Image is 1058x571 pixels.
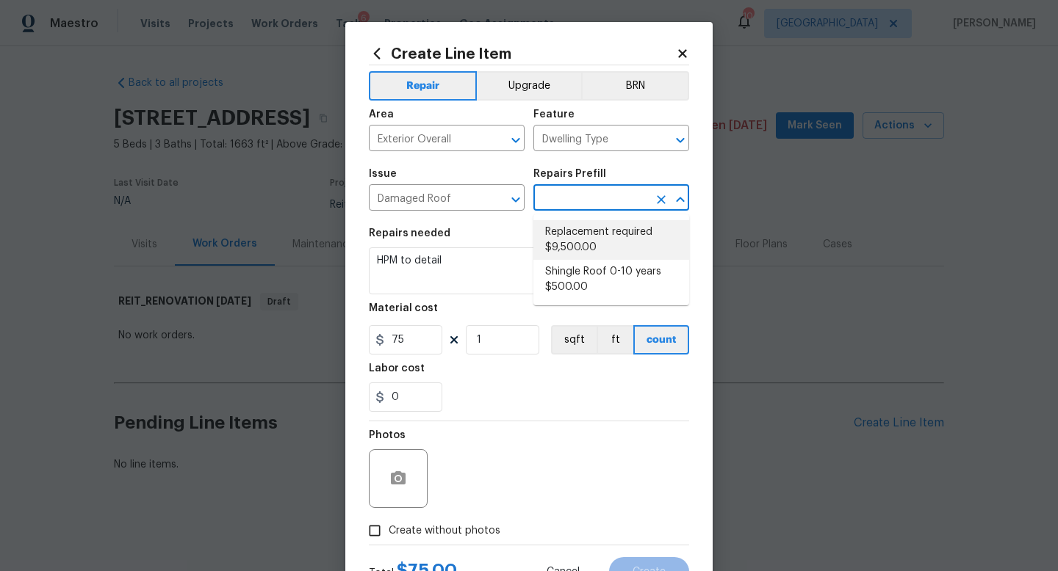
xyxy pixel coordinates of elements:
[477,71,582,101] button: Upgrade
[551,325,597,354] button: sqft
[369,430,406,440] h5: Photos
[369,109,394,120] h5: Area
[670,189,691,210] button: Close
[369,169,397,179] h5: Issue
[505,189,526,210] button: Open
[581,71,689,101] button: BRN
[369,228,450,239] h5: Repairs needed
[369,71,477,101] button: Repair
[369,247,689,294] textarea: HPM to detail
[533,109,575,120] h5: Feature
[651,189,672,210] button: Clear
[369,363,425,374] h5: Labor cost
[533,169,606,179] h5: Repairs Prefill
[533,220,689,260] li: Replacement required $9,500.00
[369,46,676,62] h2: Create Line Item
[389,523,500,539] span: Create without photos
[597,325,633,354] button: ft
[633,325,689,354] button: count
[533,260,689,299] li: Shingle Roof 0-10 years $500.00
[369,303,438,313] h5: Material cost
[670,130,691,150] button: Open
[505,130,526,150] button: Open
